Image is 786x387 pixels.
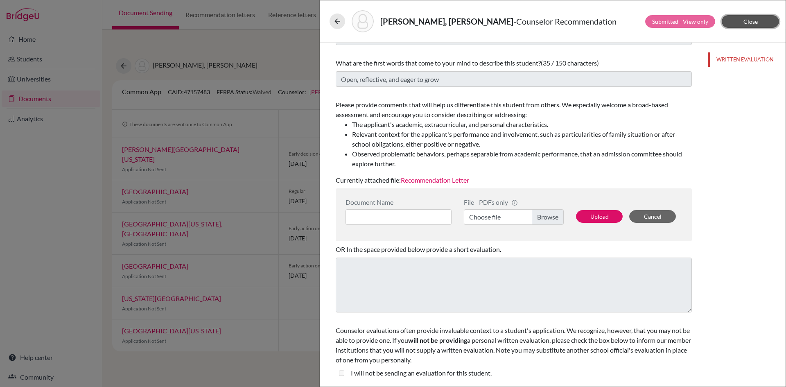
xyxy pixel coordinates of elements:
[401,176,469,184] a: Recommendation Letter
[336,245,501,253] span: OR In the space provided below provide a short evaluation.
[576,210,623,223] button: Upload
[336,97,692,188] div: Currently attached file:
[380,16,513,26] strong: [PERSON_NAME], [PERSON_NAME]
[351,368,492,378] label: I will not be sending an evaluation for this student.
[464,198,564,206] div: File - PDFs only
[346,198,452,206] div: Document Name
[629,210,676,223] button: Cancel
[511,199,518,206] span: info
[336,59,541,67] span: What are the first words that come to your mind to describe this student?
[336,326,691,364] span: Counselor evaluations often provide invaluable context to a student's application. We recognize, ...
[336,101,692,169] span: Please provide comments that will help us differentiate this student from others. We especially w...
[408,336,467,344] b: will not be providing
[708,52,786,67] button: WRITTEN EVALUATION
[352,149,692,169] li: Observed problematic behaviors, perhaps separable from academic performance, that an admission co...
[541,59,599,67] span: (35 / 150 characters)
[513,16,617,26] span: - Counselor Recommendation
[464,209,564,225] label: Choose file
[352,120,692,129] li: The applicant's academic, extracurricular, and personal characteristics.
[352,129,692,149] li: Relevant context for the applicant's performance and involvement, such as particularities of fami...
